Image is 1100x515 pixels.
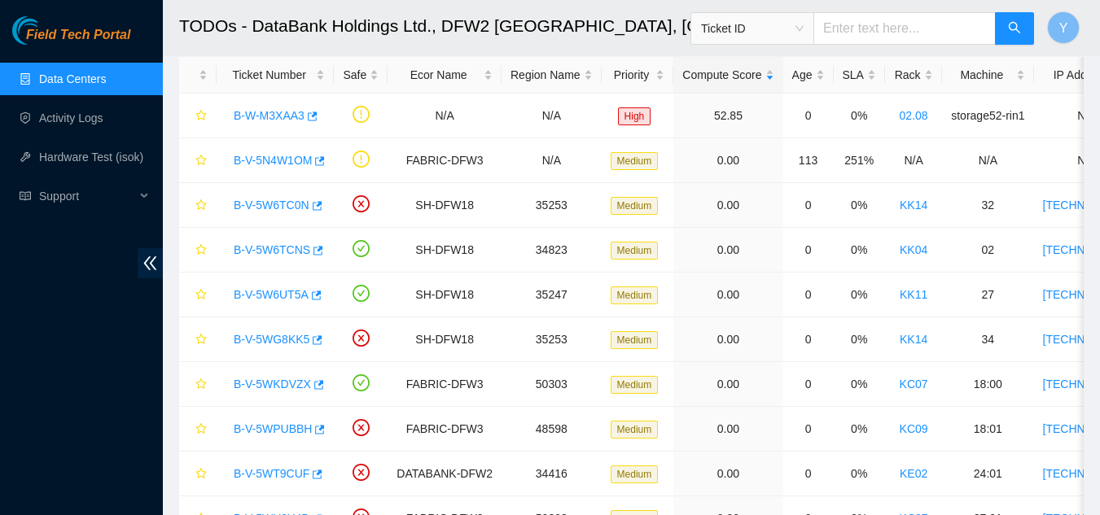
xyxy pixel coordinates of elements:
[611,286,659,304] span: Medium
[1059,18,1068,38] span: Y
[900,109,928,122] a: 02.08
[783,228,834,273] td: 0
[188,237,208,263] button: star
[12,16,82,45] img: Akamai Technologies
[942,228,1033,273] td: 02
[900,199,927,212] a: KK14
[388,183,502,228] td: SH-DFW18
[234,154,312,167] a: B-V-5N4W1OM
[783,138,834,183] td: 113
[942,183,1033,228] td: 32
[353,195,370,212] span: close-circle
[900,243,927,256] a: KK04
[353,419,370,436] span: close-circle
[353,374,370,391] span: check-circle
[195,334,207,347] span: star
[834,183,885,228] td: 0%
[942,317,1033,362] td: 34
[611,197,659,215] span: Medium
[813,12,996,45] input: Enter text here...
[673,228,782,273] td: 0.00
[673,452,782,496] td: 0.00
[611,465,659,483] span: Medium
[900,378,928,391] a: KC07
[26,28,130,43] span: Field Tech Portal
[502,273,602,317] td: 35247
[995,12,1034,45] button: search
[195,110,207,123] span: star
[388,407,502,452] td: FABRIC-DFW3
[834,407,885,452] td: 0%
[611,242,659,260] span: Medium
[195,468,207,481] span: star
[834,94,885,138] td: 0%
[234,422,312,435] a: B-V-5WPUBBH
[834,228,885,273] td: 0%
[353,285,370,302] span: check-circle
[834,273,885,317] td: 0%
[611,331,659,349] span: Medium
[942,138,1033,183] td: N/A
[195,378,207,391] span: star
[900,422,928,435] a: KC09
[900,333,927,346] a: KK14
[353,330,370,347] span: close-circle
[611,152,659,170] span: Medium
[673,317,782,362] td: 0.00
[388,452,502,496] td: DATABANK-DFW2
[885,138,942,183] td: N/A
[1008,21,1021,37] span: search
[353,106,370,123] span: exclamation-circle
[39,111,103,124] a: Activity Logs
[673,407,782,452] td: 0.00
[783,94,834,138] td: 0
[502,183,602,228] td: 35253
[673,273,782,317] td: 0.00
[388,273,502,317] td: SH-DFW18
[353,151,370,168] span: exclamation-circle
[834,362,885,407] td: 0%
[388,94,502,138] td: N/A
[234,467,309,480] a: B-V-5WT9CUF
[942,452,1033,496] td: 24:01
[783,362,834,407] td: 0
[195,155,207,168] span: star
[1047,11,1080,44] button: Y
[388,138,502,183] td: FABRIC-DFW3
[834,317,885,362] td: 0%
[234,243,310,256] a: B-V-5W6TCNS
[618,107,651,125] span: High
[188,326,208,352] button: star
[188,147,208,173] button: star
[188,103,208,129] button: star
[502,407,602,452] td: 48598
[502,228,602,273] td: 34823
[195,289,207,302] span: star
[20,190,31,202] span: read
[611,421,659,439] span: Medium
[673,138,782,183] td: 0.00
[502,94,602,138] td: N/A
[673,362,782,407] td: 0.00
[388,317,502,362] td: SH-DFW18
[353,240,370,257] span: check-circle
[39,180,135,212] span: Support
[502,362,602,407] td: 50303
[834,452,885,496] td: 0%
[502,138,602,183] td: N/A
[502,317,602,362] td: 35253
[12,29,130,50] a: Akamai TechnologiesField Tech Portal
[39,72,106,85] a: Data Centers
[234,199,309,212] a: B-V-5W6TC0N
[942,273,1033,317] td: 27
[942,407,1033,452] td: 18:01
[234,288,309,301] a: B-V-5W6UT5A
[195,244,207,257] span: star
[39,151,143,164] a: Hardware Test (isok)
[195,199,207,212] span: star
[783,317,834,362] td: 0
[701,16,804,41] span: Ticket ID
[388,228,502,273] td: SH-DFW18
[234,109,305,122] a: B-W-M3XAA3
[234,378,311,391] a: B-V-5WKDVZX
